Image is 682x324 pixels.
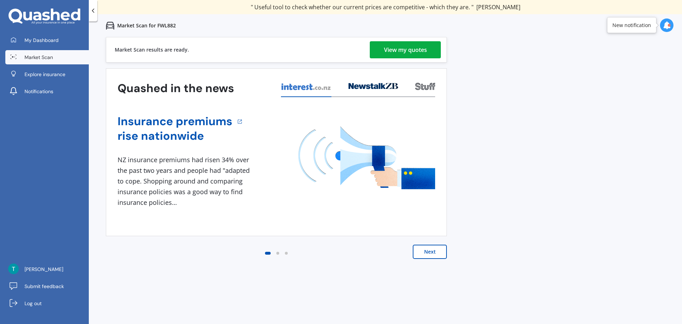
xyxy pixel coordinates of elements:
div: Market Scan results are ready. [115,37,189,62]
div: View my quotes [384,41,427,58]
a: [PERSON_NAME] [5,262,89,276]
img: car.f15378c7a67c060ca3f3.svg [106,21,114,30]
img: ACg8ocKSkiRk5yYOhy7xZprN-jtkoRpdkMfiB0dG2b2zMK_uyXe9yw=s96-c [8,264,19,274]
span: [PERSON_NAME] [25,266,63,273]
img: media image [298,126,435,189]
span: Log out [25,300,42,307]
a: Log out [5,296,89,310]
span: My Dashboard [25,37,59,44]
div: New notification [612,22,651,29]
div: NZ insurance premiums had risen 34% over the past two years and people had "adapted to cope. Shop... [118,155,253,208]
span: Explore insurance [25,71,65,78]
a: Market Scan [5,50,89,64]
button: Next [413,245,447,259]
span: Notifications [25,88,53,95]
a: Explore insurance [5,67,89,81]
h3: Quashed in the news [118,81,234,96]
p: Market Scan for FWL882 [117,22,176,29]
a: Insurance premiums [118,114,232,129]
a: rise nationwide [118,129,232,143]
span: Submit feedback [25,283,64,290]
a: Notifications [5,84,89,99]
a: View my quotes [370,41,441,58]
a: Submit feedback [5,279,89,293]
span: Market Scan [25,54,53,61]
a: My Dashboard [5,33,89,47]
